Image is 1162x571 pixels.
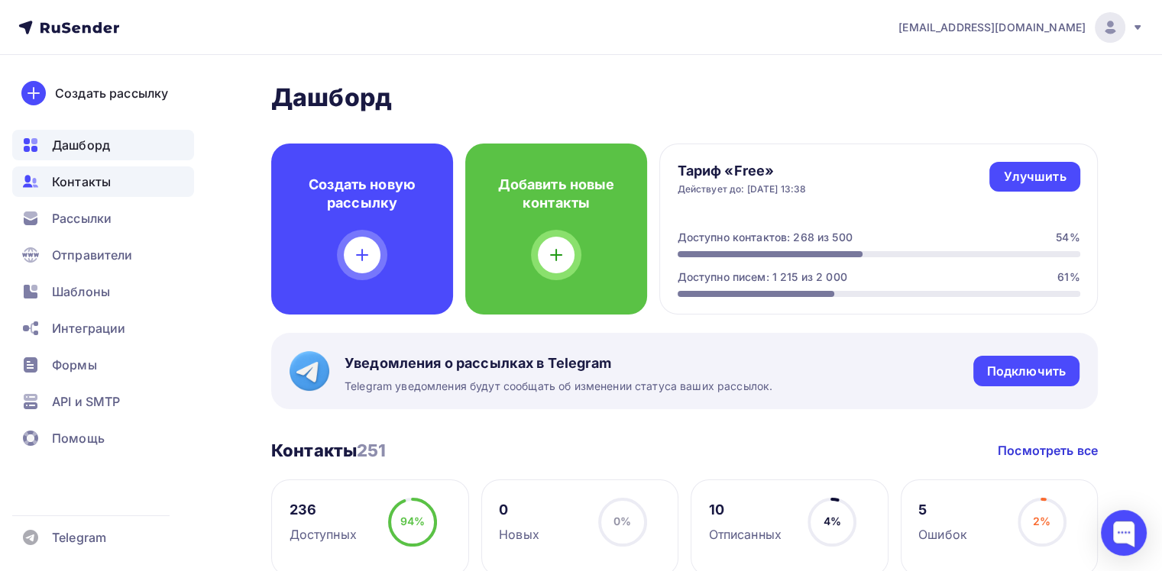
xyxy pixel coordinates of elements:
div: Отписанных [709,525,782,544]
div: Ошибок [918,525,967,544]
div: Доступных [290,525,357,544]
span: 94% [400,515,425,527]
a: Формы [12,350,194,380]
div: Доступно писем: 1 215 из 2 000 [678,269,847,285]
span: Интеграции [52,319,125,337]
h3: Контакты [271,440,387,461]
a: [EMAIL_ADDRESS][DOMAIN_NAME] [898,12,1144,43]
span: Дашборд [52,136,110,154]
a: Контакты [12,166,194,197]
span: Уведомления о рассылках в Telegram [345,354,772,373]
span: [EMAIL_ADDRESS][DOMAIN_NAME] [898,20,1086,35]
div: Создать рассылку [55,84,168,102]
a: Шаблоны [12,276,194,307]
div: 10 [709,501,782,519]
div: Доступно контактов: 268 из 500 [678,230,853,245]
span: 0% [613,515,631,527]
span: 2% [1033,515,1050,527]
div: 236 [290,501,357,519]
span: API и SMTP [52,392,120,411]
a: Рассылки [12,203,194,234]
div: 0 [499,501,539,519]
span: Telegram уведомления будут сообщать об изменении статуса ваших рассылок. [345,379,772,394]
span: Формы [52,356,97,374]
div: Подключить [987,363,1066,380]
span: Помощь [52,429,105,447]
a: Отправители [12,240,194,270]
div: Новых [499,525,539,544]
span: 251 [357,440,386,460]
div: 54% [1056,230,1079,245]
span: Шаблоны [52,282,110,301]
span: Контакты [52,173,111,191]
div: Улучшить [1003,168,1066,185]
div: 5 [918,501,967,519]
h4: Создать новую рассылку [296,176,429,212]
span: 4% [823,515,840,527]
h2: Дашборд [271,82,1098,113]
span: Telegram [52,528,106,547]
div: Действует до: [DATE] 13:38 [678,183,807,195]
span: Отправители [52,246,133,264]
div: 61% [1057,269,1079,285]
a: Дашборд [12,130,194,160]
h4: Тариф «Free» [678,162,807,180]
span: Рассылки [52,209,112,227]
h4: Добавить новые контакты [490,176,623,212]
a: Посмотреть все [998,441,1098,460]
